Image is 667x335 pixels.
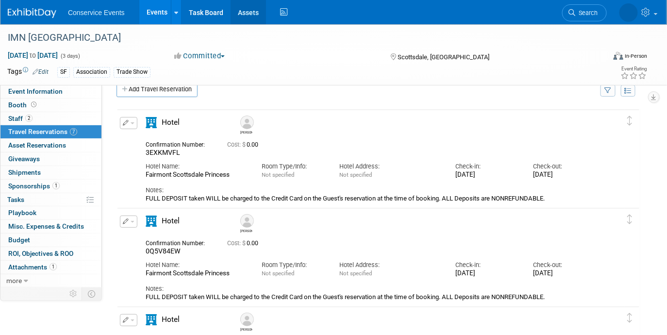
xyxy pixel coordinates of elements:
span: Cost: $ [227,141,247,148]
div: Tanner Wade [240,129,252,134]
img: ExhibitDay [8,8,56,18]
i: Filter by Traveler [605,88,612,94]
span: 1 [50,263,57,270]
div: Tanner Wade [238,116,255,134]
div: Room Type/Info: [262,261,325,269]
div: IMN [GEOGRAPHIC_DATA] [4,29,593,47]
span: Misc. Expenses & Credits [8,222,84,230]
span: Travel Reservations [8,128,77,135]
div: Fairmont Scottsdale Princess [146,269,247,278]
i: Hotel [146,216,157,227]
span: 2 [25,115,33,122]
div: Check-in: [456,162,519,171]
button: Committed [171,51,229,61]
div: Event Rating [621,67,647,71]
span: Booth [8,101,38,109]
span: Cost: $ [227,240,247,247]
span: Asset Reservations [8,141,66,149]
span: Giveaways [8,155,40,163]
div: FULL DEPOSIT taken WILL be charged to the Credit Card on the Guest's reservation at the time of b... [146,195,596,202]
div: Zach Beck [240,228,252,233]
img: Amiee Griffey [619,3,638,22]
div: [DATE] [456,269,519,278]
td: Tags [7,67,49,78]
div: [DATE] [533,171,596,179]
span: Hotel [162,217,180,225]
div: [DATE] [456,171,519,179]
a: Budget [0,234,101,247]
i: Hotel [146,117,157,128]
a: Search [562,4,607,21]
span: (3 days) [60,53,80,59]
span: Budget [8,236,30,244]
div: Molly Parker [238,313,255,332]
img: Molly Parker [240,313,254,326]
span: Shipments [8,168,41,176]
i: Click and drag to move item [628,116,633,126]
div: Notes: [146,186,596,195]
a: Attachments1 [0,261,101,274]
span: Not specified [262,171,294,178]
a: Shipments [0,166,101,179]
a: Tasks [0,193,101,206]
span: Not specified [339,171,372,178]
span: [DATE] [DATE] [7,51,58,60]
img: Tanner Wade [240,116,254,129]
div: Molly Parker [240,326,252,332]
div: Confirmation Number: [146,138,213,149]
a: Misc. Expenses & Credits [0,220,101,233]
span: 0Q5V84EW [146,247,181,255]
span: Scottsdale, [GEOGRAPHIC_DATA] [398,53,489,61]
div: FULL DEPOSIT taken WILL be charged to the Credit Card on the Guest's reservation at the time of b... [146,293,596,301]
span: more [6,277,22,285]
div: Hotel Address: [339,261,441,269]
a: Add Travel Reservation [117,82,198,97]
div: In-Person [625,52,648,60]
div: Hotel Address: [339,162,441,171]
i: Click and drag to move item [628,215,633,224]
span: Conservice Events [68,9,125,17]
div: Fairmont Scottsdale Princess [146,171,247,179]
span: 1 [52,182,60,189]
img: Format-Inperson.png [614,52,623,60]
span: Sponsorships [8,182,60,190]
div: Check-out: [533,162,596,171]
div: Check-in: [456,261,519,269]
td: Personalize Event Tab Strip [65,287,82,300]
a: Travel Reservations7 [0,125,101,138]
div: Association [73,67,110,77]
span: 0.00 [227,240,262,247]
a: more [0,274,101,287]
span: Booth not reserved yet [29,101,38,108]
a: Playbook [0,206,101,219]
div: Zach Beck [238,214,255,233]
div: [DATE] [533,269,596,278]
img: Zach Beck [240,214,254,228]
a: Giveaways [0,152,101,166]
span: Playbook [8,209,36,217]
a: Event Information [0,85,101,98]
a: Asset Reservations [0,139,101,152]
div: Event Format [553,50,648,65]
a: Staff2 [0,112,101,125]
span: 7 [70,128,77,135]
div: Confirmation Number: [146,237,213,247]
span: to [28,51,37,59]
span: Hotel [162,315,180,324]
i: Hotel [146,314,157,325]
span: Search [575,9,598,17]
span: 3EXKMVFL [146,149,180,156]
a: ROI, Objectives & ROO [0,247,101,260]
div: SF [57,67,70,77]
span: ROI, Objectives & ROO [8,250,73,257]
a: Edit [33,68,49,75]
a: Sponsorships1 [0,180,101,193]
div: Hotel Name: [146,162,247,171]
span: Not specified [339,270,372,277]
div: Notes: [146,285,596,293]
div: Room Type/Info: [262,162,325,171]
span: Event Information [8,87,63,95]
span: 0.00 [227,141,262,148]
div: Check-out: [533,261,596,269]
span: Staff [8,115,33,122]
